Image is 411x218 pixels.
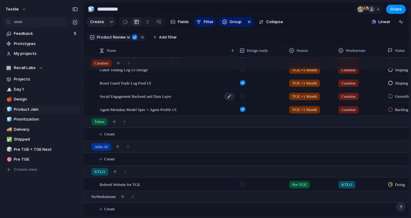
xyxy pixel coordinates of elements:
button: 🚚 [6,126,12,133]
button: Linear [369,17,393,27]
span: Group [229,19,241,25]
div: ✅ [6,136,11,143]
span: Token [94,119,104,125]
span: TGE +1 Month [292,93,317,100]
a: 🏔️Day 1 [3,85,80,94]
span: Product Jam [14,106,78,113]
a: 🍎Design [3,95,80,104]
span: No Workstream [91,194,116,200]
span: Social Engagement Backend and Data Layer [100,93,171,100]
div: 🎲Pre TGE + TGE Next [3,145,80,154]
span: Textile [6,6,19,12]
button: 🧊 [6,116,12,122]
span: 0 [123,119,126,125]
span: Recall Labs [14,65,36,71]
a: Projects [3,75,80,84]
span: Prioritization [14,116,78,122]
span: Design ready [247,47,268,54]
a: Prototypes [3,39,80,48]
div: 🚚 [6,126,11,133]
button: Add filter [150,33,181,42]
a: Feedback5 [3,29,80,38]
span: Curation [94,60,109,66]
div: 🧊 [6,116,11,123]
span: Filter [204,19,213,25]
span: Create [90,19,104,25]
span: Collapse [266,19,283,25]
span: Atlas AI [94,144,108,150]
button: 🍎 [6,96,12,102]
span: Product Review [97,35,126,40]
span: Name [107,47,116,54]
span: Share [390,6,402,12]
span: Create [104,156,115,162]
button: 🧊 [6,106,12,113]
span: Linear [378,19,390,25]
span: Gated Trading Log UI Design [100,66,148,73]
span: Status [395,47,405,54]
span: Shaping [395,67,408,73]
button: Collapse [256,17,285,27]
span: Delivery [14,126,78,133]
a: 🧊Prioritization [3,115,80,124]
span: is [127,35,130,40]
div: 🏔️ [6,86,11,93]
button: Fields [168,17,191,27]
span: Workstream [346,47,365,54]
span: Agent Metadata Model Spec + Agent Profile UI [100,106,177,113]
button: Create [86,17,107,27]
span: Shipped [14,136,78,142]
span: Curation [341,80,356,86]
button: 🏔️ [6,86,12,93]
div: 🧊Product Jam [3,105,80,114]
span: Boost Gated Trade Log Feed UI [100,79,151,86]
span: 1 [124,169,126,175]
div: 🎯 [6,156,11,163]
span: Pre TGE + TGE Next [14,146,78,153]
div: 🎯Pre TGE [3,155,80,164]
button: Share [386,5,406,14]
div: 🧊 [6,106,11,113]
span: Prototypes [14,41,78,47]
button: Group [218,17,245,27]
span: KTLO [94,169,105,175]
span: My projects [14,51,78,57]
span: 4 [377,6,381,12]
span: Day 1 [14,86,78,93]
span: KTLO [341,182,352,188]
span: Fields [178,19,189,25]
span: 5 [74,31,78,37]
a: My projects [3,49,80,58]
a: ✅Shipped [3,135,80,144]
button: is [126,34,131,41]
span: Doing [395,182,405,188]
span: Refresh Website for TGE [100,181,140,188]
button: Create view [3,165,80,174]
button: Textile [3,4,30,14]
span: Projects [14,76,78,82]
button: 🎲 [6,146,12,153]
span: Backlog [395,107,408,113]
div: 🎲 [6,146,11,153]
button: ✅ [6,136,12,142]
span: 0 [127,144,129,150]
a: 🚚Delivery [3,125,80,134]
span: Create [104,131,115,137]
div: 🍎 [6,96,11,103]
span: Pre TGE [14,156,78,162]
span: Curation [341,67,356,73]
span: Create [104,206,115,212]
div: 🏢 [6,65,12,71]
span: 0 [132,194,134,200]
button: 🎯 [6,156,12,162]
span: Season [297,47,308,54]
span: Shaping [395,80,408,86]
button: Filter [194,17,216,27]
span: Curation [341,93,356,100]
span: 9 [128,60,130,66]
